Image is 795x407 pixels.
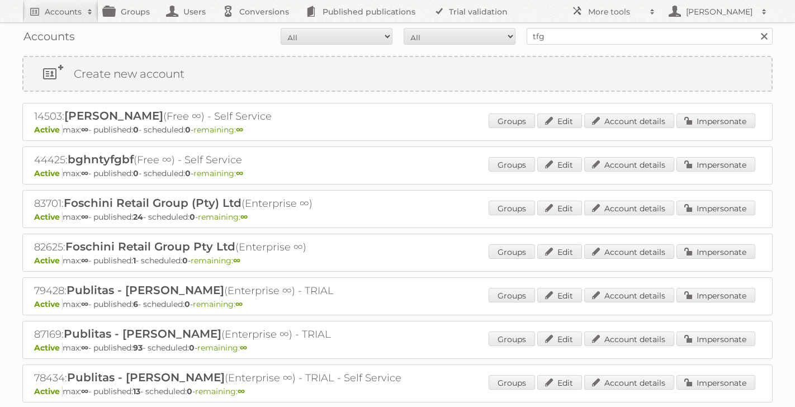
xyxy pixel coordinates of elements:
strong: ∞ [81,299,88,309]
strong: ∞ [236,125,243,135]
span: remaining: [198,212,248,222]
a: Edit [537,201,582,215]
span: remaining: [191,255,240,266]
strong: ∞ [240,343,247,353]
span: Active [34,212,63,222]
h2: 87169: (Enterprise ∞) - TRIAL [34,327,425,342]
a: Edit [537,288,582,302]
strong: ∞ [235,299,243,309]
p: max: - published: - scheduled: - [34,255,761,266]
a: Account details [584,244,674,259]
a: Account details [584,157,674,172]
a: Account details [584,113,674,128]
a: Edit [537,157,582,172]
a: Account details [584,201,674,215]
strong: ∞ [81,386,88,396]
span: Publitas - [PERSON_NAME] [67,371,225,384]
span: [PERSON_NAME] [64,109,163,122]
span: Active [34,168,63,178]
strong: ∞ [81,255,88,266]
a: Edit [537,332,582,346]
span: Active [34,125,63,135]
strong: 0 [133,125,139,135]
a: Edit [537,375,582,390]
strong: ∞ [81,343,88,353]
p: max: - published: - scheduled: - [34,168,761,178]
strong: ∞ [81,125,88,135]
h2: [PERSON_NAME] [683,6,756,17]
a: Impersonate [676,332,755,346]
strong: 13 [133,386,140,396]
a: Impersonate [676,288,755,302]
strong: 0 [133,168,139,178]
span: remaining: [193,125,243,135]
a: Groups [489,288,535,302]
strong: 1 [133,255,136,266]
strong: ∞ [233,255,240,266]
a: Impersonate [676,201,755,215]
h2: Accounts [45,6,82,17]
span: Active [34,299,63,309]
span: Active [34,386,63,396]
a: Groups [489,201,535,215]
a: Account details [584,288,674,302]
strong: ∞ [81,168,88,178]
strong: 0 [190,212,195,222]
strong: 0 [189,343,195,353]
a: Groups [489,375,535,390]
a: Impersonate [676,157,755,172]
span: remaining: [195,386,245,396]
strong: ∞ [81,212,88,222]
a: Edit [537,113,582,128]
a: Edit [537,244,582,259]
h2: 78434: (Enterprise ∞) - TRIAL - Self Service [34,371,425,385]
span: Active [34,343,63,353]
a: Groups [489,113,535,128]
span: Publitas - [PERSON_NAME] [64,327,221,340]
a: Account details [584,375,674,390]
a: Impersonate [676,375,755,390]
span: Publitas - [PERSON_NAME] [67,283,224,297]
span: Active [34,255,63,266]
p: max: - published: - scheduled: - [34,125,761,135]
a: Impersonate [676,244,755,259]
a: Account details [584,332,674,346]
strong: 24 [133,212,143,222]
strong: 0 [185,168,191,178]
strong: ∞ [238,386,245,396]
span: Foschini Retail Group Pty Ltd [65,240,235,253]
strong: ∞ [236,168,243,178]
span: Foschini Retail Group (Pty) Ltd [64,196,242,210]
h2: 83701: (Enterprise ∞) [34,196,425,211]
span: remaining: [193,168,243,178]
strong: 6 [133,299,138,309]
strong: 0 [182,255,188,266]
h2: 14503: (Free ∞) - Self Service [34,109,425,124]
span: bghntyfgbf [68,153,134,166]
strong: ∞ [240,212,248,222]
strong: 0 [184,299,190,309]
p: max: - published: - scheduled: - [34,299,761,309]
p: max: - published: - scheduled: - [34,343,761,353]
p: max: - published: - scheduled: - [34,212,761,222]
a: Impersonate [676,113,755,128]
a: Groups [489,157,535,172]
h2: 82625: (Enterprise ∞) [34,240,425,254]
strong: 0 [187,386,192,396]
h2: More tools [588,6,644,17]
strong: 0 [185,125,191,135]
a: Create new account [23,57,772,91]
h2: 44425: (Free ∞) - Self Service [34,153,425,167]
strong: 93 [133,343,143,353]
a: Groups [489,244,535,259]
span: remaining: [193,299,243,309]
a: Groups [489,332,535,346]
h2: 79428: (Enterprise ∞) - TRIAL [34,283,425,298]
span: remaining: [197,343,247,353]
p: max: - published: - scheduled: - [34,386,761,396]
